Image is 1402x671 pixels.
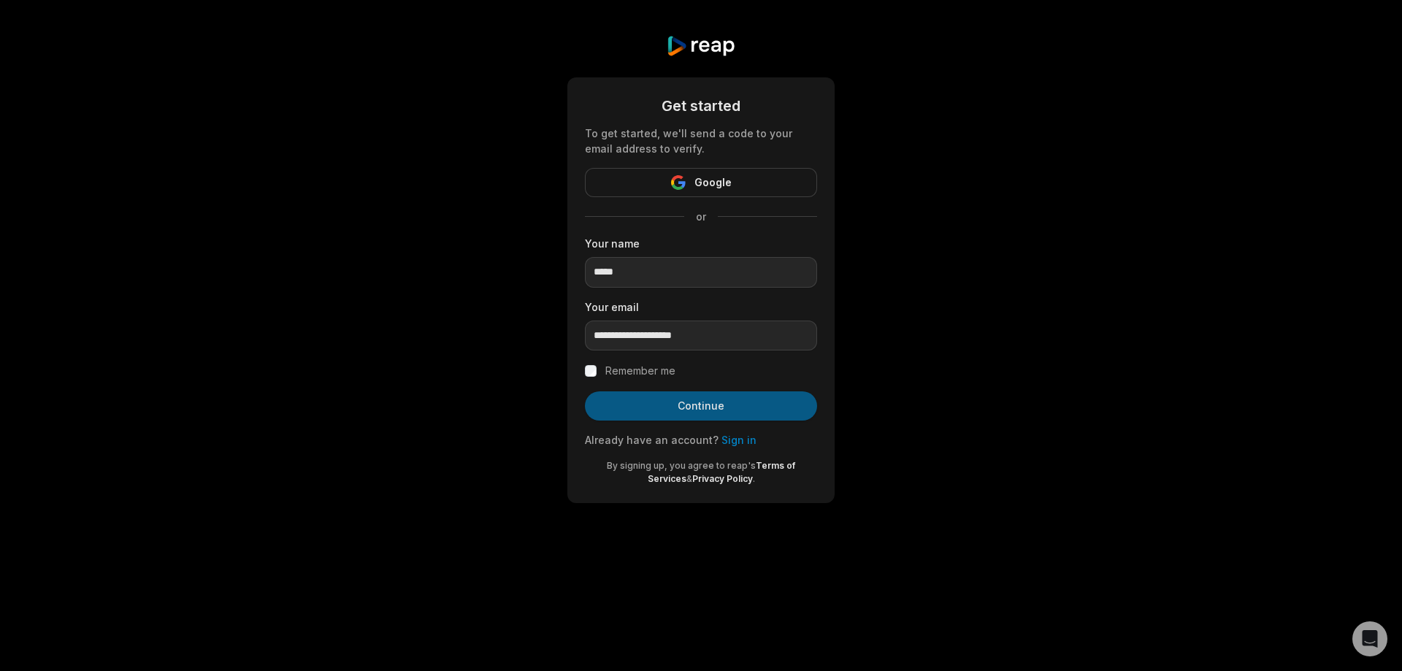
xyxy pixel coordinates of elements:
label: Remember me [605,362,675,380]
div: To get started, we'll send a code to your email address to verify. [585,126,817,156]
div: Open Intercom Messenger [1352,621,1387,656]
button: Continue [585,391,817,421]
label: Your email [585,299,817,315]
a: Sign in [721,434,756,446]
div: Get started [585,95,817,117]
span: . [753,473,755,484]
span: or [684,209,718,224]
img: reap [666,35,735,57]
a: Privacy Policy [692,473,753,484]
span: Google [694,174,732,191]
span: Already have an account? [585,434,719,446]
span: & [686,473,692,484]
button: Google [585,168,817,197]
span: By signing up, you agree to reap's [607,460,756,471]
label: Your name [585,236,817,251]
